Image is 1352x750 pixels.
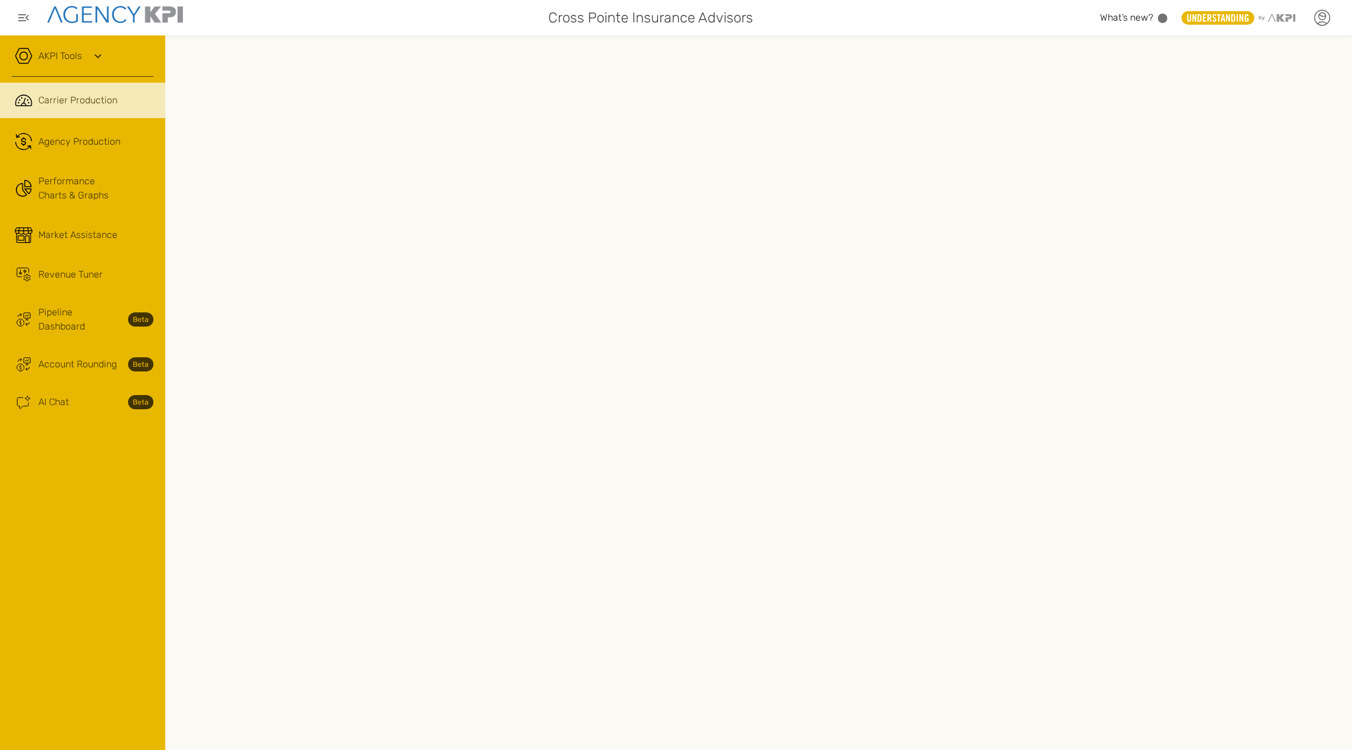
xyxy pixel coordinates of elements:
span: Agency Production [38,135,120,149]
img: agencykpi-logo-550x69-2d9e3fa8.png [47,6,183,23]
span: Account Rounding [38,357,117,371]
strong: Beta [128,357,153,371]
span: Cross Pointe Insurance Advisors [548,7,753,28]
span: AI Chat [38,395,69,409]
a: AKPI Tools [38,49,82,63]
span: Pipeline Dashboard [38,305,121,334]
span: Carrier Production [38,93,117,107]
strong: Beta [128,395,153,409]
span: Revenue Tuner [38,268,103,282]
strong: Beta [128,312,153,327]
span: What’s new? [1100,12,1153,23]
span: Market Assistance [38,228,117,242]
